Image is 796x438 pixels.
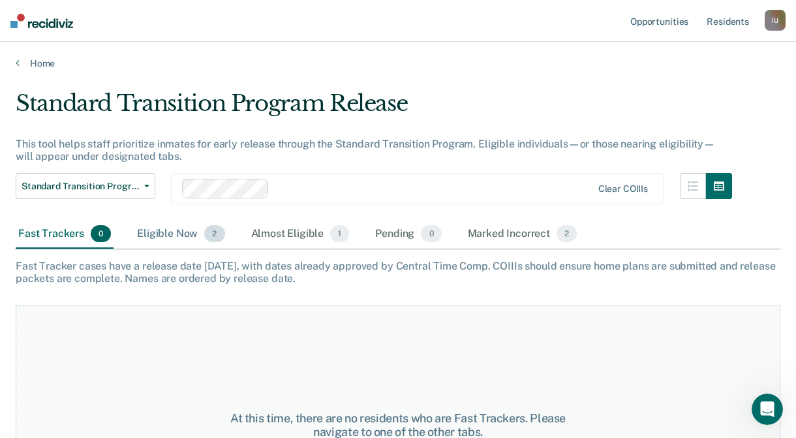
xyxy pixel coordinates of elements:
[598,183,648,195] div: Clear COIIIs
[465,220,580,249] div: Marked Incorrect2
[16,220,114,249] div: Fast Trackers0
[204,225,224,242] span: 2
[765,10,786,31] button: IU
[16,260,780,285] div: Fast Tracker cases have a release date [DATE], with dates already approved by Central Time Comp. ...
[421,225,441,242] span: 0
[134,220,227,249] div: Eligible Now2
[752,394,783,425] iframe: Intercom live chat
[557,225,577,242] span: 2
[330,225,349,242] span: 1
[10,14,73,28] img: Recidiviz
[91,225,111,242] span: 0
[16,90,732,127] div: Standard Transition Program Release
[22,181,139,192] span: Standard Transition Program Release
[16,138,732,163] div: This tool helps staff prioritize inmates for early release through the Standard Transition Progra...
[249,220,352,249] div: Almost Eligible1
[16,57,780,69] a: Home
[373,220,444,249] div: Pending0
[765,10,786,31] div: I U
[16,173,155,199] button: Standard Transition Program Release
